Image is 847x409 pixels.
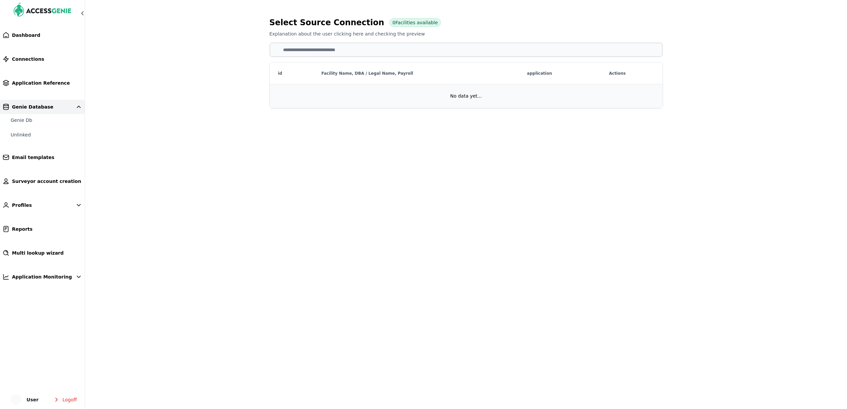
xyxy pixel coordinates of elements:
[12,80,70,86] span: Application Reference
[27,396,39,404] span: User
[12,32,40,39] span: Dashboard
[12,178,81,185] span: Surveyor account creation
[269,16,663,29] h3: Select Source Connection
[270,93,662,99] div: No data yet...
[269,31,663,37] p: Explanation about the user clicking here and checking the preview
[12,154,54,161] span: Email templates
[313,68,518,79] div: Facility Name, DBA / Legal Name, Payroll
[270,68,313,79] div: id
[48,393,82,406] button: Logoff
[519,68,600,79] div: application
[601,68,662,79] div: Actions
[12,202,32,208] span: Profiles
[12,104,53,110] span: Genie Database
[12,250,64,256] span: Multi lookup wizard
[62,396,77,403] span: Logoff
[13,3,72,19] img: AccessGenie Logo
[12,274,72,280] span: Application Monitoring
[12,226,33,232] span: Reports
[8,129,85,141] a: Unlinked
[8,114,85,126] a: Genie Db
[392,19,438,26] span: 0 Facilities available
[12,56,44,62] span: Connections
